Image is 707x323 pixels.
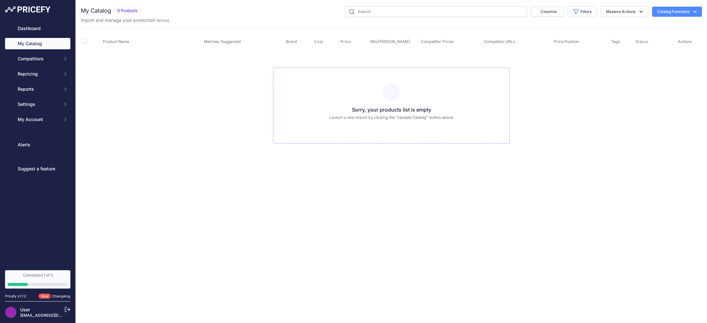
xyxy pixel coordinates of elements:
[652,7,702,17] button: Catalog Functions
[5,163,70,174] a: Suggest a feature
[81,6,111,15] h2: My Catalog
[635,39,648,44] span: Status
[314,39,324,44] button: Cost
[484,39,515,44] span: Competitor URLs
[5,6,50,13] img: Pricefy Logo
[20,313,86,318] a: [EMAIL_ADDRESS][DOMAIN_NAME]
[421,39,454,44] span: Competitor Prices
[341,39,351,44] span: Price
[18,56,59,62] span: Competitors
[5,68,70,80] button: Repricing
[554,39,579,44] span: Price Position
[567,6,597,17] button: Filters
[678,39,692,44] span: Actions
[153,18,168,23] a: 0 Active
[103,39,129,44] span: Product Name
[204,39,241,44] span: Matches Suggested
[5,99,70,110] button: Settings
[635,39,649,44] button: Status
[8,273,68,278] div: Completed 1 of 3
[5,83,70,95] button: Reports
[286,39,297,44] span: Brand
[314,39,323,44] span: Cost
[341,39,352,44] button: Price
[5,23,70,34] a: Dashboard
[18,116,59,123] span: My Account
[370,39,410,44] span: Min/[PERSON_NAME]
[278,115,504,121] p: Launch a new import by clicking the "Update Catalog" button above
[278,106,504,113] h3: Sorry, your products list is empty
[601,6,648,17] button: Massive Actions
[5,53,70,64] button: Competitors
[5,139,70,150] a: Alerts
[20,307,30,312] a: User
[81,17,169,23] p: Import and manage your products
[5,38,70,49] a: My Catalog
[18,101,59,107] span: Settings
[39,294,51,299] span: New
[18,86,59,92] span: Reports
[5,294,26,299] div: Pricefy v1.7.2
[152,18,169,23] span: ( )
[611,39,620,44] span: Tags
[5,270,70,289] a: Completed 1 of 3
[52,294,70,298] a: Changelog
[18,71,59,77] span: Repricing
[345,6,527,17] input: Search
[5,114,70,125] button: My Account
[5,23,70,263] nav: Sidebar
[114,7,141,15] span: 0 Products
[531,7,564,17] button: Columns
